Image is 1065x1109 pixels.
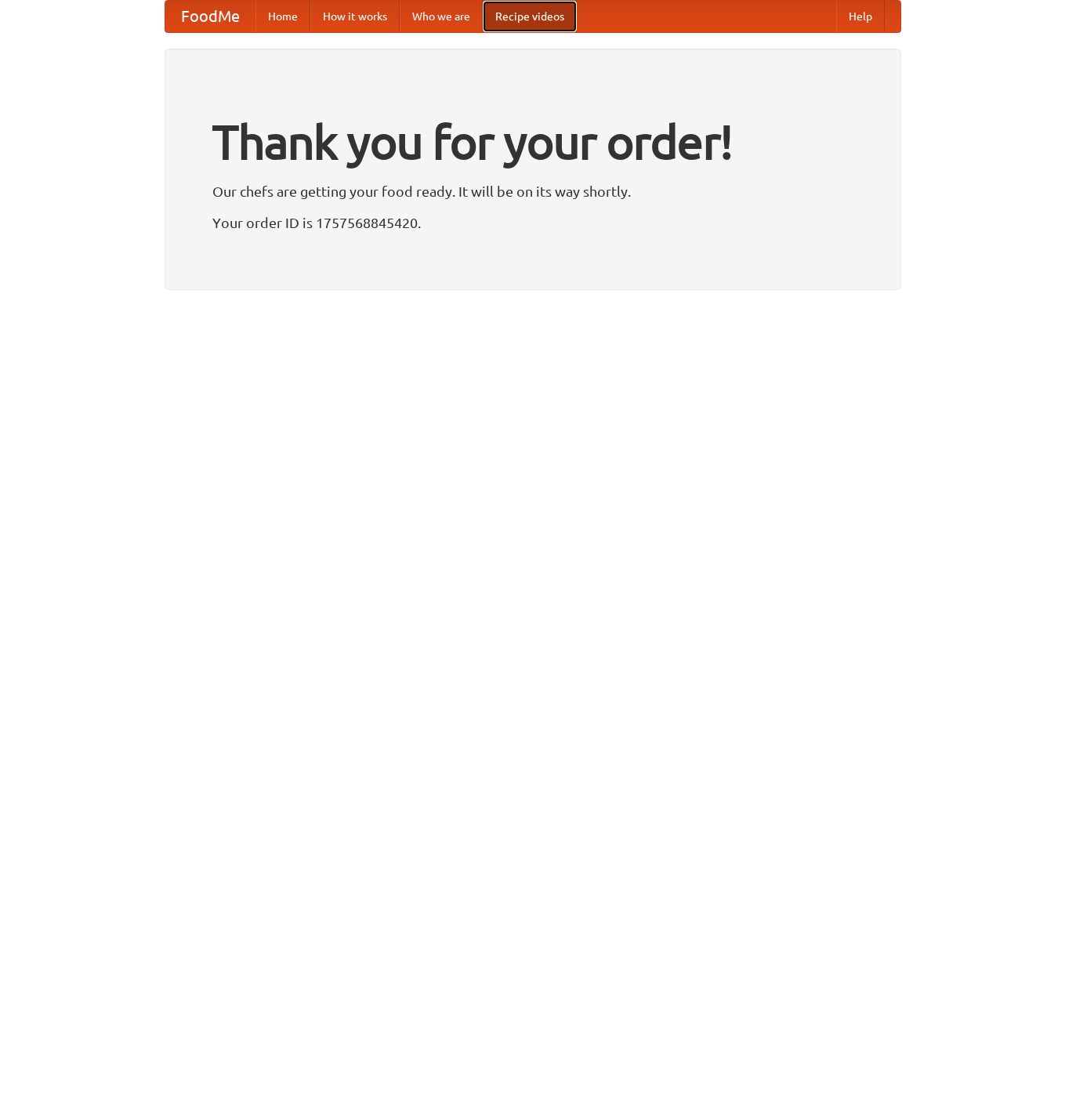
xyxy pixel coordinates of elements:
[400,1,483,32] a: Who we are
[836,1,885,32] a: Help
[255,1,310,32] a: Home
[212,104,853,179] h1: Thank you for your order!
[310,1,400,32] a: How it works
[165,1,255,32] a: FoodMe
[212,179,853,203] p: Our chefs are getting your food ready. It will be on its way shortly.
[212,211,853,234] p: Your order ID is 1757568845420.
[483,1,577,32] a: Recipe videos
